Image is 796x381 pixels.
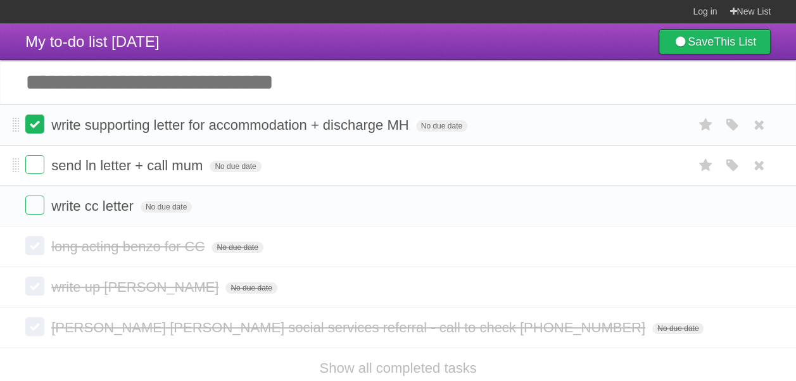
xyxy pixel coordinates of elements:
span: No due date [212,242,263,253]
span: No due date [652,323,704,334]
a: Show all completed tasks [319,360,476,376]
span: No due date [141,201,192,213]
label: Done [25,236,44,255]
span: write up [PERSON_NAME] [51,279,222,295]
label: Done [25,115,44,134]
span: send ln letter + call mum [51,158,206,173]
a: SaveThis List [659,29,771,54]
span: No due date [416,120,467,132]
label: Done [25,317,44,336]
span: [PERSON_NAME] [PERSON_NAME] social services referral - call to check [PHONE_NUMBER] [51,320,648,335]
span: No due date [210,161,261,172]
span: long acting benzo for CC [51,239,208,254]
label: Done [25,196,44,215]
span: write cc letter [51,198,137,214]
label: Star task [693,115,717,135]
span: write supporting letter for accommodation + discharge MH [51,117,412,133]
label: Done [25,155,44,174]
b: This List [714,35,756,48]
span: My to-do list [DATE] [25,33,160,50]
span: No due date [225,282,277,294]
label: Star task [693,155,717,176]
label: Done [25,277,44,296]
